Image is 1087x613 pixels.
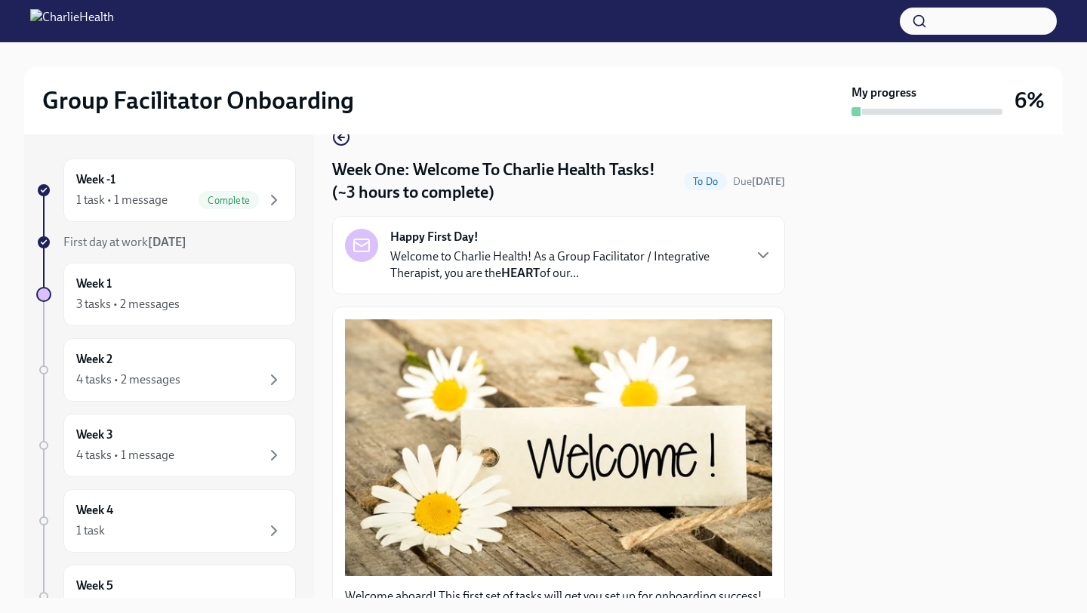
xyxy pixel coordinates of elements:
a: Week 24 tasks • 2 messages [36,338,296,402]
h6: Week 4 [76,502,113,519]
a: Week -11 task • 1 messageComplete [36,159,296,222]
h6: Week 5 [76,578,113,594]
a: Week 41 task [36,489,296,553]
h2: Group Facilitator Onboarding [42,85,354,116]
strong: [DATE] [148,235,186,249]
img: CharlieHealth [30,9,114,33]
h3: 6% [1015,87,1045,114]
p: Welcome to Charlie Health! As a Group Facilitator / Integrative Therapist, you are the of our... [390,248,742,282]
a: Week 13 tasks • 2 messages [36,263,296,326]
h6: Week -1 [76,171,115,188]
span: To Do [684,176,727,187]
strong: [DATE] [752,175,785,188]
span: Due [733,175,785,188]
h4: Week One: Welcome To Charlie Health Tasks! (~3 hours to complete) [332,159,678,204]
span: First day at work [63,235,186,249]
div: 1 task [76,522,105,539]
h6: Week 2 [76,351,112,368]
h6: Week 3 [76,427,113,443]
strong: HEART [501,266,540,280]
h6: Week 1 [76,276,112,292]
div: 3 tasks • 2 messages [76,296,180,313]
span: Complete [199,195,259,206]
a: First day at work[DATE] [36,234,296,251]
button: Zoom image [345,319,772,576]
p: Welcome aboard! This first set of tasks will get you set up for onboarding success! [345,588,772,605]
strong: Happy First Day! [390,229,479,245]
div: 4 tasks • 2 messages [76,371,180,388]
a: Week 34 tasks • 1 message [36,414,296,477]
div: 1 task • 1 message [76,192,168,208]
div: 4 tasks • 1 message [76,447,174,464]
strong: My progress [851,85,916,101]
